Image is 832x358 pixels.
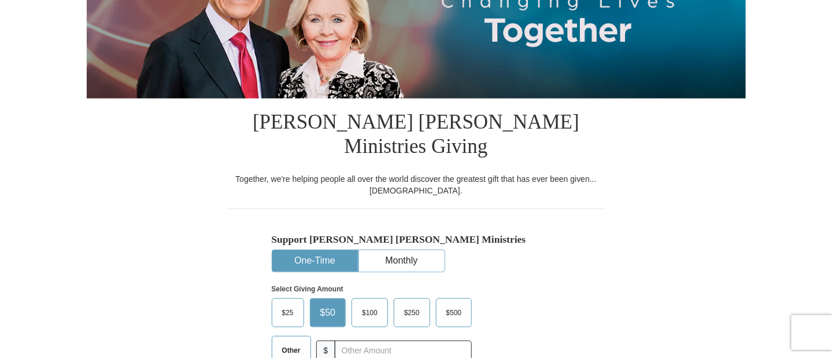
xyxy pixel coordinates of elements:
[272,285,343,293] strong: Select Giving Amount
[359,250,445,272] button: Monthly
[228,173,604,196] div: Together, we're helping people all over the world discover the greatest gift that has ever been g...
[272,233,561,246] h5: Support [PERSON_NAME] [PERSON_NAME] Ministries
[356,304,383,322] span: $100
[276,304,299,322] span: $25
[398,304,426,322] span: $250
[441,304,468,322] span: $500
[272,250,358,272] button: One-Time
[315,304,342,322] span: $50
[228,98,604,173] h1: [PERSON_NAME] [PERSON_NAME] Ministries Giving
